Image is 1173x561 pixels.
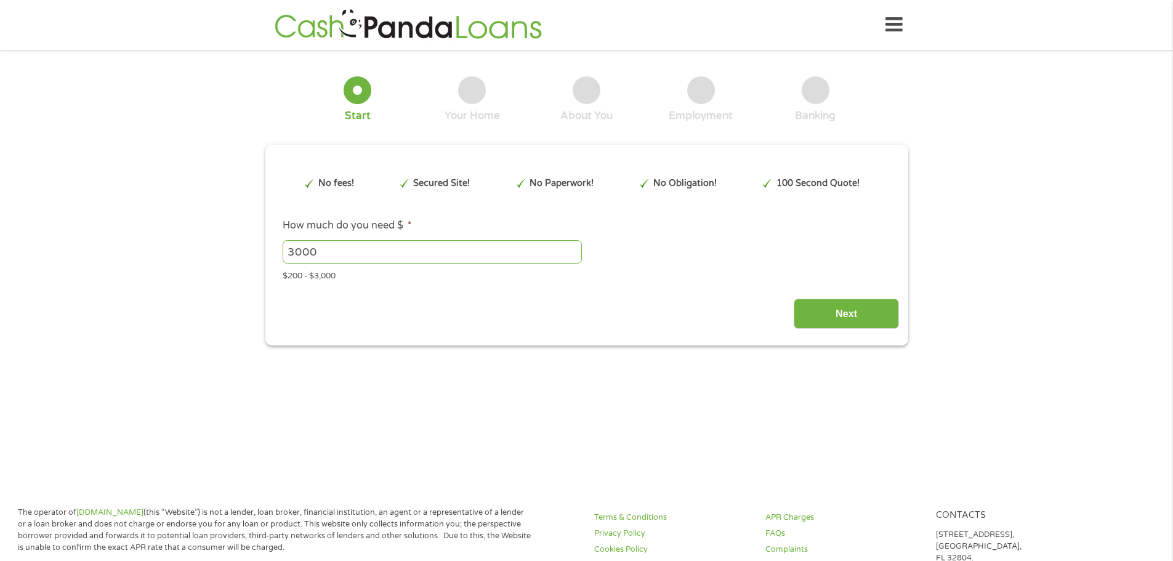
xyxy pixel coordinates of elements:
[765,544,922,555] a: Complaints
[776,177,860,190] p: 100 Second Quote!
[413,177,470,190] p: Secured Site!
[271,7,546,42] img: GetLoanNow Logo
[794,299,899,329] input: Next
[936,510,1092,522] h4: Contacts
[76,507,143,517] a: [DOMAIN_NAME]
[283,266,890,283] div: $200 - $3,000
[318,177,354,190] p: No fees!
[594,544,751,555] a: Cookies Policy
[560,109,613,123] div: About You
[594,528,751,539] a: Privacy Policy
[765,528,922,539] a: FAQs
[445,109,500,123] div: Your Home
[653,177,717,190] p: No Obligation!
[345,109,371,123] div: Start
[283,219,412,232] label: How much do you need $
[765,512,922,523] a: APR Charges
[795,109,836,123] div: Banking
[669,109,733,123] div: Employment
[530,177,594,190] p: No Paperwork!
[594,512,751,523] a: Terms & Conditions
[18,507,531,554] p: The operator of (this “Website”) is not a lender, loan broker, financial institution, an agent or...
